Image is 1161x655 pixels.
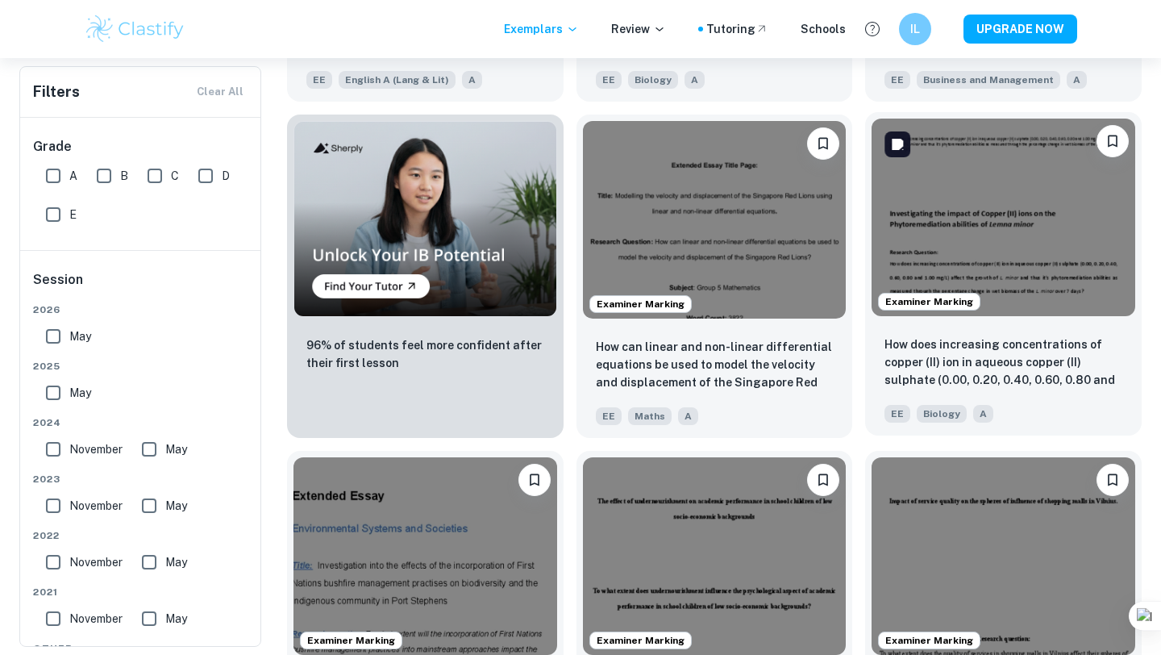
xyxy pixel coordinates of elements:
[1096,125,1129,157] button: Bookmark
[583,457,847,655] img: Psychology EE example thumbnail: To what extent does undernourishment inf
[879,633,980,648] span: Examiner Marking
[706,20,768,38] a: Tutoring
[33,528,249,543] span: 2022
[287,115,564,438] a: Thumbnail96% of students feel more confident after their first lesson
[899,13,931,45] button: IL
[678,407,698,425] span: A
[963,15,1077,44] button: UPGRADE NOW
[165,497,187,515] span: May
[306,336,544,372] p: 96% of students feel more confident after their first lesson
[120,167,128,185] span: B
[590,633,691,648] span: Examiner Marking
[293,457,557,655] img: ESS EE example thumbnail: To what extent will the incorporation of
[84,13,186,45] img: Clastify logo
[165,440,187,458] span: May
[906,20,925,38] h6: IL
[865,115,1142,438] a: Examiner MarkingBookmarkHow does increasing concentrations of copper (II) ion in aqueous copper (...
[504,20,579,38] p: Exemplars
[884,405,910,423] span: EE
[69,167,77,185] span: A
[872,119,1135,316] img: Biology EE example thumbnail: How does increasing concentrations of co
[884,71,910,89] span: EE
[801,20,846,38] a: Schools
[872,457,1135,655] img: Geography EE example thumbnail: To what extent does the quality of servi
[462,71,482,89] span: A
[596,338,834,393] p: How can linear and non-linear differential equations be used to model the velocity and displaceme...
[628,71,678,89] span: Biology
[917,71,1060,89] span: Business and Management
[33,359,249,373] span: 2025
[165,610,187,628] span: May
[583,121,847,319] img: Maths EE example thumbnail: How can linear and non-linear differenti
[301,633,402,648] span: Examiner Marking
[33,137,249,156] h6: Grade
[33,472,249,486] span: 2023
[171,167,179,185] span: C
[807,127,839,160] button: Bookmark
[807,464,839,496] button: Bookmark
[339,71,456,89] span: English A (Lang & Lit)
[33,302,249,317] span: 2026
[69,384,91,402] span: May
[33,270,249,302] h6: Session
[917,405,967,423] span: Biology
[884,336,1122,390] p: How does increasing concentrations of copper (II) ion in aqueous copper (II) sulphate (0.00, 0.20...
[69,327,91,345] span: May
[69,440,123,458] span: November
[222,167,230,185] span: D
[1067,71,1087,89] span: A
[293,121,557,317] img: Thumbnail
[33,415,249,430] span: 2024
[33,81,80,103] h6: Filters
[306,71,332,89] span: EE
[596,71,622,89] span: EE
[69,206,77,223] span: E
[973,405,993,423] span: A
[590,297,691,311] span: Examiner Marking
[628,407,672,425] span: Maths
[165,553,187,571] span: May
[33,585,249,599] span: 2021
[685,71,705,89] span: A
[576,115,853,438] a: Examiner MarkingBookmarkHow can linear and non-linear differential equations be used to model the...
[69,610,123,628] span: November
[69,553,123,571] span: November
[879,294,980,309] span: Examiner Marking
[596,407,622,425] span: EE
[1096,464,1129,496] button: Bookmark
[518,464,551,496] button: Bookmark
[611,20,666,38] p: Review
[69,497,123,515] span: November
[859,15,886,43] button: Help and Feedback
